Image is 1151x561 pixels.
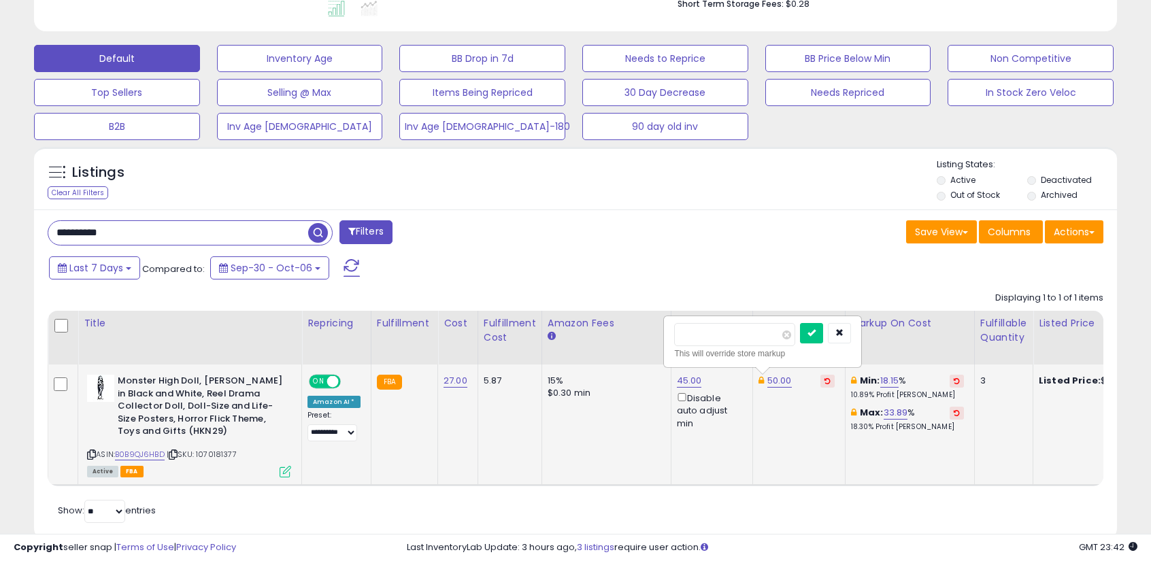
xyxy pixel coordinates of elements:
div: % [851,407,964,432]
button: Items Being Repriced [399,79,565,106]
div: Fulfillment [377,316,432,330]
div: 5.87 [484,375,531,387]
b: Max: [860,406,884,419]
button: Inv Age [DEMOGRAPHIC_DATA]-180 [399,113,565,140]
button: 90 day old inv [582,113,748,140]
button: Top Sellers [34,79,200,106]
a: 27.00 [444,374,467,388]
button: Actions [1045,220,1103,243]
span: Compared to: [142,262,205,275]
button: Save View [906,220,977,243]
a: Terms of Use [116,541,174,554]
b: Monster High Doll, [PERSON_NAME] in Black and White, Reel Drama Collector Doll, Doll-Size and Lif... [118,375,283,441]
div: seller snap | | [14,541,236,554]
b: Min: [860,374,880,387]
button: Selling @ Max [217,79,383,106]
p: 18.30% Profit [PERSON_NAME] [851,422,964,432]
div: Disable auto adjust min [677,390,742,430]
div: 3 [980,375,1022,387]
div: Fulfillment Cost [484,316,536,345]
div: Cost [444,316,472,330]
button: Default [34,45,200,72]
span: 2025-10-14 23:42 GMT [1079,541,1137,554]
span: Columns [988,225,1031,239]
label: Out of Stock [950,189,1000,201]
div: Repricing [307,316,365,330]
div: Title [84,316,296,330]
div: Preset: [307,411,361,441]
a: 45.00 [677,374,702,388]
div: Amazon AI * [307,396,361,408]
div: Amazon Fees [548,316,665,330]
th: The percentage added to the cost of goods (COGS) that forms the calculator for Min & Max prices. [845,311,974,364]
a: B0B9QJ6HBD [115,449,165,460]
span: Sep-30 - Oct-06 [231,261,312,275]
a: 18.15 [880,374,899,388]
div: Markup on Cost [851,316,969,330]
a: Privacy Policy [176,541,236,554]
button: Filters [339,220,393,244]
div: Fulfillable Quantity [980,316,1027,345]
a: 50.00 [767,374,792,388]
button: Last 7 Days [49,256,140,279]
div: Last InventoryLab Update: 3 hours ago, require user action. [407,541,1137,554]
span: Last 7 Days [69,261,123,275]
button: Columns [979,220,1043,243]
span: FBA [120,466,144,477]
button: Inv Age [DEMOGRAPHIC_DATA] [217,113,383,140]
button: Sep-30 - Oct-06 [210,256,329,279]
div: Displaying 1 to 1 of 1 items [995,292,1103,305]
button: Inventory Age [217,45,383,72]
span: OFF [339,376,361,388]
p: Listing States: [937,158,1116,171]
small: Amazon Fees. [548,330,556,343]
span: | SKU: 1070181377 [167,449,237,460]
div: ASIN: [87,375,291,475]
div: $0.30 min [548,387,661,399]
button: Needs to Reprice [582,45,748,72]
span: All listings currently available for purchase on Amazon [87,466,118,477]
img: 312ycnaVtIL._SL40_.jpg [87,375,114,402]
h5: Listings [72,163,124,182]
button: Needs Repriced [765,79,931,106]
strong: Copyright [14,541,63,554]
button: B2B [34,113,200,140]
small: FBA [377,375,402,390]
button: In Stock Zero Veloc [948,79,1114,106]
button: BB Price Below Min [765,45,931,72]
button: BB Drop in 7d [399,45,565,72]
label: Deactivated [1041,174,1092,186]
span: ON [310,376,327,388]
button: 30 Day Decrease [582,79,748,106]
div: % [851,375,964,400]
p: 10.89% Profit [PERSON_NAME] [851,390,964,400]
span: Show: entries [58,504,156,517]
a: 3 listings [577,541,614,554]
label: Archived [1041,189,1078,201]
a: 33.89 [884,406,908,420]
div: 15% [548,375,661,387]
div: Clear All Filters [48,186,108,199]
b: Listed Price: [1039,374,1101,387]
div: This will override store markup [674,347,851,360]
label: Active [950,174,975,186]
button: Non Competitive [948,45,1114,72]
